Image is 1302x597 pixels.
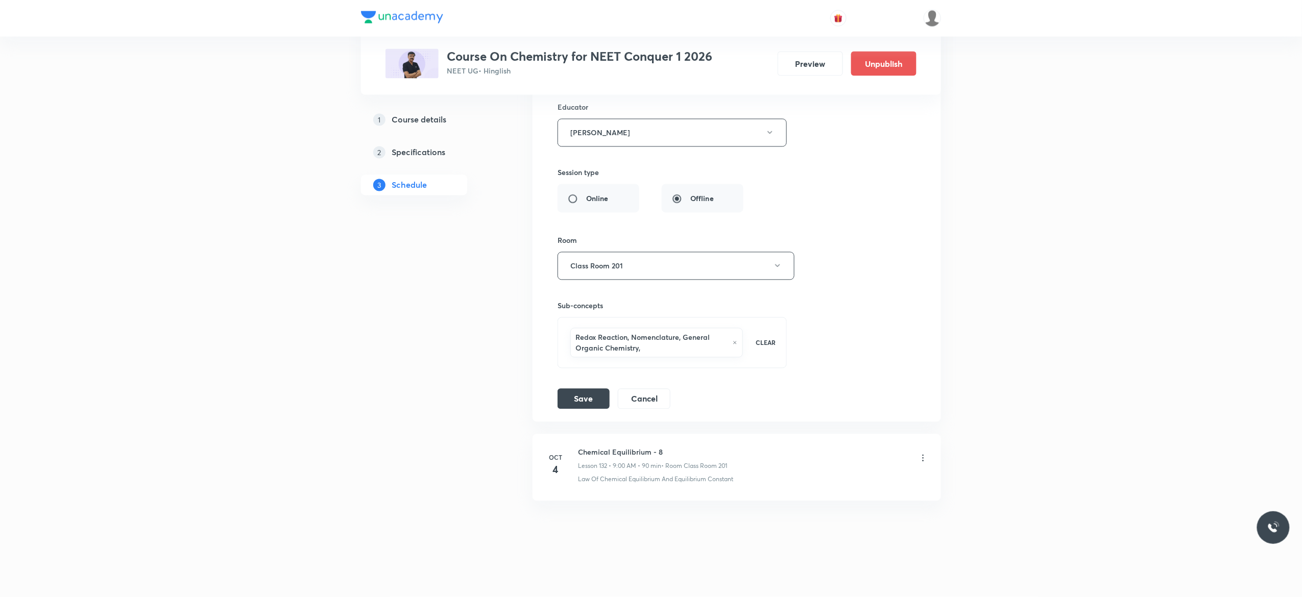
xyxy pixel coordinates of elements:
img: ttu [1267,521,1280,534]
a: Company Logo [361,11,443,26]
h5: Schedule [392,179,427,191]
h6: Room [558,235,577,246]
p: Lesson 132 • 9:00 AM • 90 min [578,462,661,471]
button: Preview [778,52,843,76]
h5: Specifications [392,146,445,159]
h6: Sub-concepts [558,301,787,311]
img: Company Logo [361,11,443,23]
h6: Session type [558,167,599,178]
button: Unpublish [851,52,917,76]
p: • Room Class Room 201 [661,462,727,471]
h6: Redox Reaction, Nomenclature, General Organic Chemistry, [575,332,728,354]
a: 1Course details [361,110,500,130]
p: Law Of Chemical Equilibrium And Equilibrium Constant [578,475,733,484]
img: avatar [834,14,843,23]
p: NEET UG • Hinglish [447,66,712,77]
p: 3 [373,179,385,191]
button: Save [558,389,610,409]
h6: Oct [545,453,566,462]
h6: Educator [558,102,787,113]
button: avatar [830,10,847,27]
p: CLEAR [756,338,776,347]
h6: Chemical Equilibrium - 8 [578,447,727,458]
img: 32F77299-E9C4-40E2-9DC1-DBAB0966682E_plus.png [385,49,439,79]
p: 1 [373,114,385,126]
a: 2Specifications [361,142,500,163]
button: Class Room 201 [558,252,794,280]
button: [PERSON_NAME] [558,119,787,147]
h5: Course details [392,114,446,126]
button: Cancel [618,389,670,409]
p: 2 [373,146,385,159]
h3: Course On Chemistry for NEET Conquer 1 2026 [447,49,712,64]
h4: 4 [545,462,566,478]
img: Anuruddha Kumar [924,10,941,27]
